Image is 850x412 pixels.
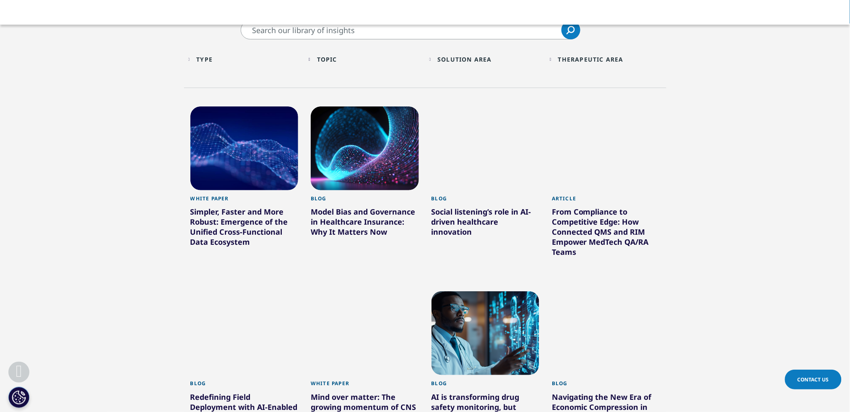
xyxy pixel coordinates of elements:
div: From Compliance to Competitive Edge: How Connected QMS and RIM Empower MedTech QA/RA Teams [552,207,660,260]
a: White Paper Simpler, Faster and More Robust: Emergence of the Unified Cross-Functional Data Ecosy... [190,190,299,269]
div: Blog [190,380,299,391]
div: Therapeutic Area facet. [558,55,624,63]
div: Blog [431,195,540,207]
a: Blog Social listening’s role in AI-driven healthcare innovation [431,190,540,259]
div: White Paper [311,380,419,391]
div: Topic facet. [317,55,337,63]
div: Blog [431,380,540,391]
div: Article [552,195,660,207]
a: Blog Model Bias and Governance in Healthcare Insurance: Why It Matters Now [311,190,419,259]
button: Cookie Settings [8,387,29,408]
div: Social listening’s role in AI-driven healthcare innovation [431,207,540,240]
div: Blog [552,380,660,391]
div: Type facet. [196,55,213,63]
div: White Paper [190,195,299,207]
input: Search [241,21,580,39]
a: Contact Us [785,370,842,389]
a: Search [561,21,580,39]
svg: Search [567,26,575,34]
div: Simpler, Faster and More Robust: Emergence of the Unified Cross-Functional Data Ecosystem [190,207,299,250]
div: Blog [311,195,419,207]
div: Model Bias and Governance in Healthcare Insurance: Why It Matters Now [311,207,419,240]
span: Contact Us [798,376,829,383]
a: Article From Compliance to Competitive Edge: How Connected QMS and RIM Empower MedTech QA/RA Teams [552,190,660,279]
div: Solution Area facet. [437,55,492,63]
